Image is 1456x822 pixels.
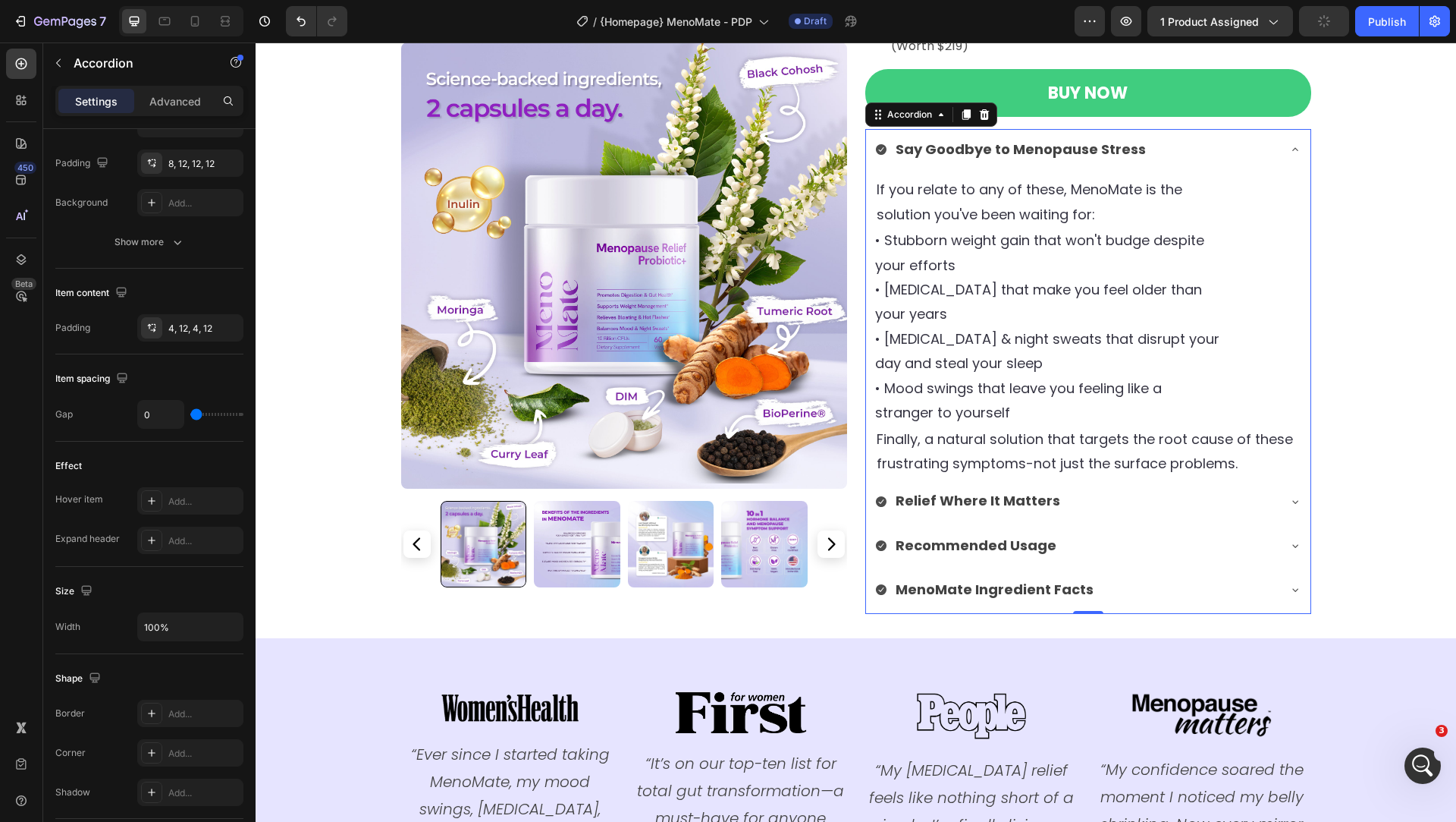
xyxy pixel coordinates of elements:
[55,669,104,689] div: Shape
[55,620,80,634] div: Width
[415,649,555,691] img: image_22-1.png
[55,321,90,335] div: Padding
[74,54,202,72] p: Accordion
[640,95,890,119] p: Say Goodbye to Menopause Stress
[621,385,1044,434] p: Finally, a natural solution that targets the root cause of these frustrating symptoms-not just th...
[256,43,1456,822] iframe: To enrich screen reader interactions, please activate Accessibility in Grammarly extension settings
[640,446,805,471] p: Relief Where It Matters
[55,408,73,421] div: Gap
[168,197,240,210] div: Add...
[640,491,801,515] p: Recommended Usage
[168,157,240,171] div: 8, 12, 12, 12
[115,235,185,250] div: Show more
[804,14,827,28] span: Draft
[1160,14,1259,30] span: 1 product assigned
[621,135,1044,184] p: If you relate to any of these, MenoMate is the solution you've been waiting for:
[55,369,131,389] div: Item spacing
[184,649,325,682] img: women_health_Small_11846846-5a81-4ee4-bf22-f77c298191f8.png
[286,6,347,36] div: Undo/Redo
[75,93,118,109] p: Settings
[876,649,1016,698] img: gempages_501444340413891578-16989c0e-7bda-43c4-b7d7-57f9fc9d24d5.png
[55,493,103,506] div: Hover item
[1404,748,1441,784] iframe: Intercom live chat
[620,285,1046,334] p: • [MEDICAL_DATA] & night sweats that disrupt your day and steal your sleep
[55,459,82,473] div: Effect
[645,649,786,698] img: image_22-2.png
[620,235,1046,285] p: • [MEDICAL_DATA] that make you feel older than your years
[620,334,1046,383] p: • Mood swings that leave you feeling like a stranger to yourself
[55,786,90,799] div: Shadow
[138,613,243,641] input: Auto
[149,93,201,109] p: Advanced
[55,532,120,546] div: Expand header
[55,196,108,209] div: Background
[562,488,589,515] button: Carousel Next Arrow
[168,747,240,761] div: Add...
[11,278,36,290] div: Beta
[640,535,838,559] p: MenoMate Ingredient Facts
[600,14,752,30] span: {Homepage} MenoMate - PDP
[593,14,597,30] span: /
[629,65,679,79] div: Accordion
[55,283,130,304] div: Item content
[610,27,1056,74] button: BUY NOW
[6,6,113,36] button: 7
[168,534,240,548] div: Add...
[99,12,106,30] p: 7
[1147,6,1293,36] button: 1 product assigned
[620,186,1046,235] p: • Stubborn weight gain that won't budge despite your efforts
[1368,14,1406,30] div: Publish
[792,38,872,63] div: BUY NOW
[168,322,240,335] div: 4, 12, 4, 12
[168,707,240,721] div: Add...
[55,746,86,760] div: Corner
[1436,725,1448,737] span: 3
[138,401,184,428] input: Auto
[55,707,85,720] div: Border
[168,495,240,509] div: Add...
[168,786,240,800] div: Add...
[1355,6,1419,36] button: Publish
[14,162,36,174] div: 450
[55,581,96,602] div: Size
[55,228,243,256] button: Show more
[55,153,111,174] div: Padding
